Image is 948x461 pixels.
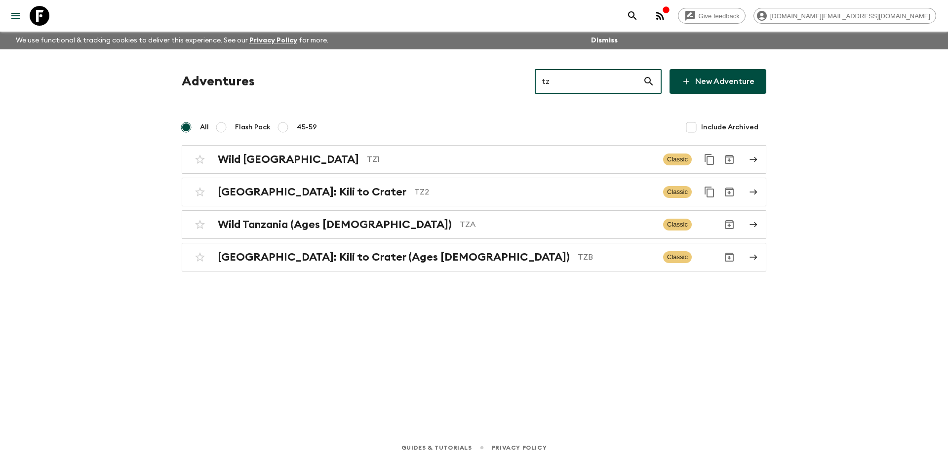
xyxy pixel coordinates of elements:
[12,32,332,49] p: We use functional & tracking cookies to deliver this experience. See our for more.
[663,251,692,263] span: Classic
[492,442,547,453] a: Privacy Policy
[535,68,643,95] input: e.g. AR1, Argentina
[719,215,739,234] button: Archive
[670,69,766,94] a: New Adventure
[701,122,758,132] span: Include Archived
[182,210,766,239] a: Wild Tanzania (Ages [DEMOGRAPHIC_DATA])TZAClassicArchive
[700,182,719,202] button: Duplicate for 45-59
[218,186,406,198] h2: [GEOGRAPHIC_DATA]: Kili to Crater
[297,122,317,132] span: 45-59
[182,243,766,271] a: [GEOGRAPHIC_DATA]: Kili to Crater (Ages [DEMOGRAPHIC_DATA])TZBClassicArchive
[663,219,692,230] span: Classic
[460,219,655,230] p: TZA
[249,37,297,44] a: Privacy Policy
[6,6,26,26] button: menu
[753,8,936,24] div: [DOMAIN_NAME][EMAIL_ADDRESS][DOMAIN_NAME]
[182,178,766,206] a: [GEOGRAPHIC_DATA]: Kili to CraterTZ2ClassicDuplicate for 45-59Archive
[693,12,745,20] span: Give feedback
[200,122,209,132] span: All
[719,182,739,202] button: Archive
[235,122,271,132] span: Flash Pack
[678,8,746,24] a: Give feedback
[719,150,739,169] button: Archive
[765,12,936,20] span: [DOMAIN_NAME][EMAIL_ADDRESS][DOMAIN_NAME]
[589,34,620,47] button: Dismiss
[182,72,255,91] h1: Adventures
[578,251,655,263] p: TZB
[623,6,642,26] button: search adventures
[663,186,692,198] span: Classic
[218,153,359,166] h2: Wild [GEOGRAPHIC_DATA]
[414,186,655,198] p: TZ2
[663,154,692,165] span: Classic
[367,154,655,165] p: TZ1
[719,247,739,267] button: Archive
[401,442,472,453] a: Guides & Tutorials
[218,218,452,231] h2: Wild Tanzania (Ages [DEMOGRAPHIC_DATA])
[218,251,570,264] h2: [GEOGRAPHIC_DATA]: Kili to Crater (Ages [DEMOGRAPHIC_DATA])
[182,145,766,174] a: Wild [GEOGRAPHIC_DATA]TZ1ClassicDuplicate for 45-59Archive
[700,150,719,169] button: Duplicate for 45-59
